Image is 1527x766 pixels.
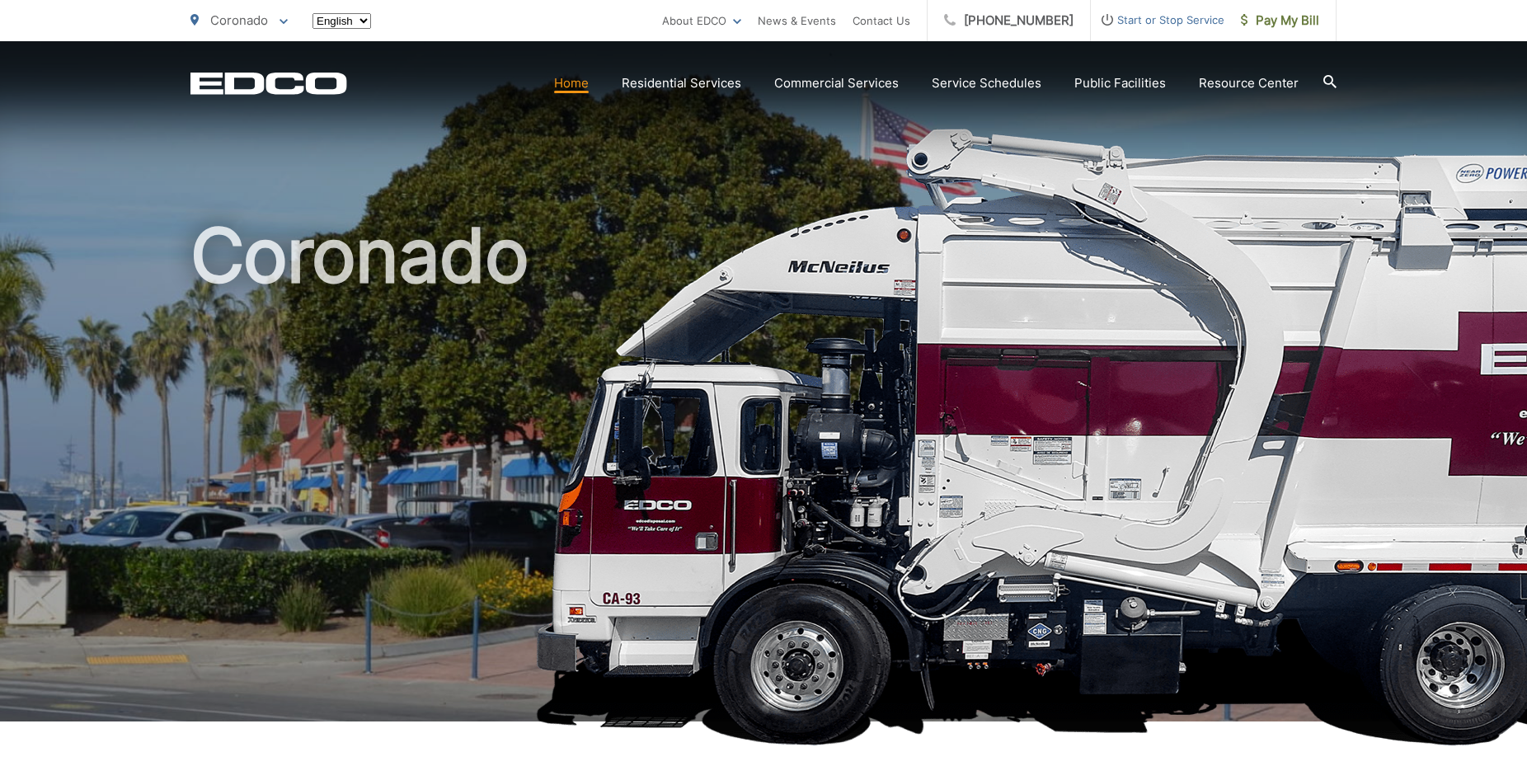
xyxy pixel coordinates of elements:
a: Resource Center [1199,73,1299,93]
a: News & Events [758,11,836,31]
a: Commercial Services [774,73,899,93]
select: Select a language [312,13,371,29]
h1: Coronado [190,214,1337,736]
a: Service Schedules [932,73,1041,93]
a: Contact Us [853,11,910,31]
span: Pay My Bill [1241,11,1319,31]
a: Residential Services [622,73,741,93]
a: About EDCO [662,11,741,31]
a: EDCD logo. Return to the homepage. [190,72,347,95]
a: Public Facilities [1074,73,1166,93]
a: Home [554,73,589,93]
span: Coronado [210,12,268,28]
